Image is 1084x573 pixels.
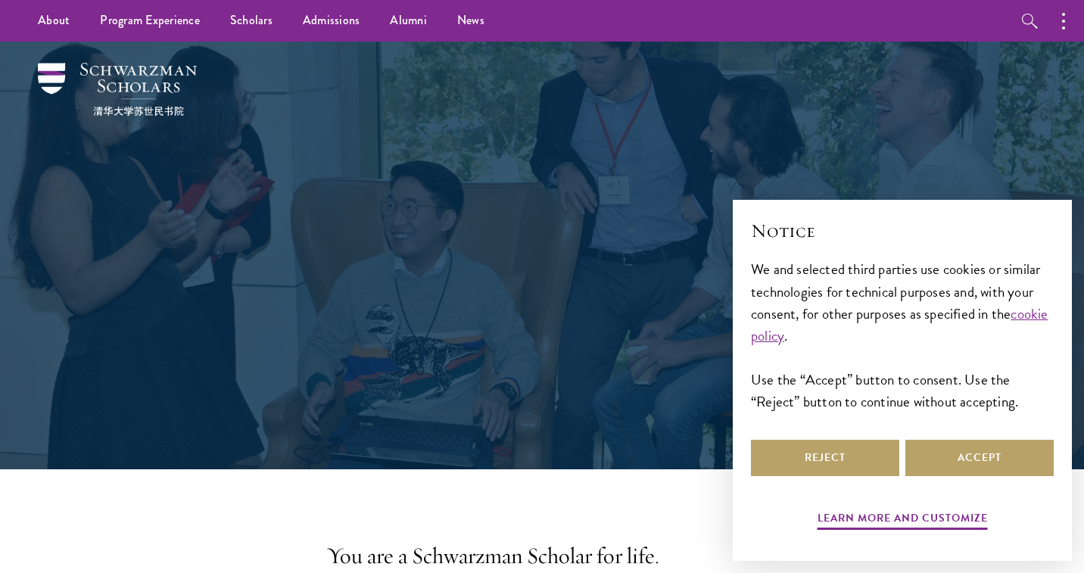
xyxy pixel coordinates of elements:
[818,509,988,532] button: Learn more and customize
[751,440,899,476] button: Reject
[751,258,1054,412] div: We and selected third parties use cookies or similar technologies for technical purposes and, wit...
[905,440,1054,476] button: Accept
[751,303,1048,347] a: cookie policy
[38,63,197,116] img: Schwarzman Scholars
[751,218,1054,244] h2: Notice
